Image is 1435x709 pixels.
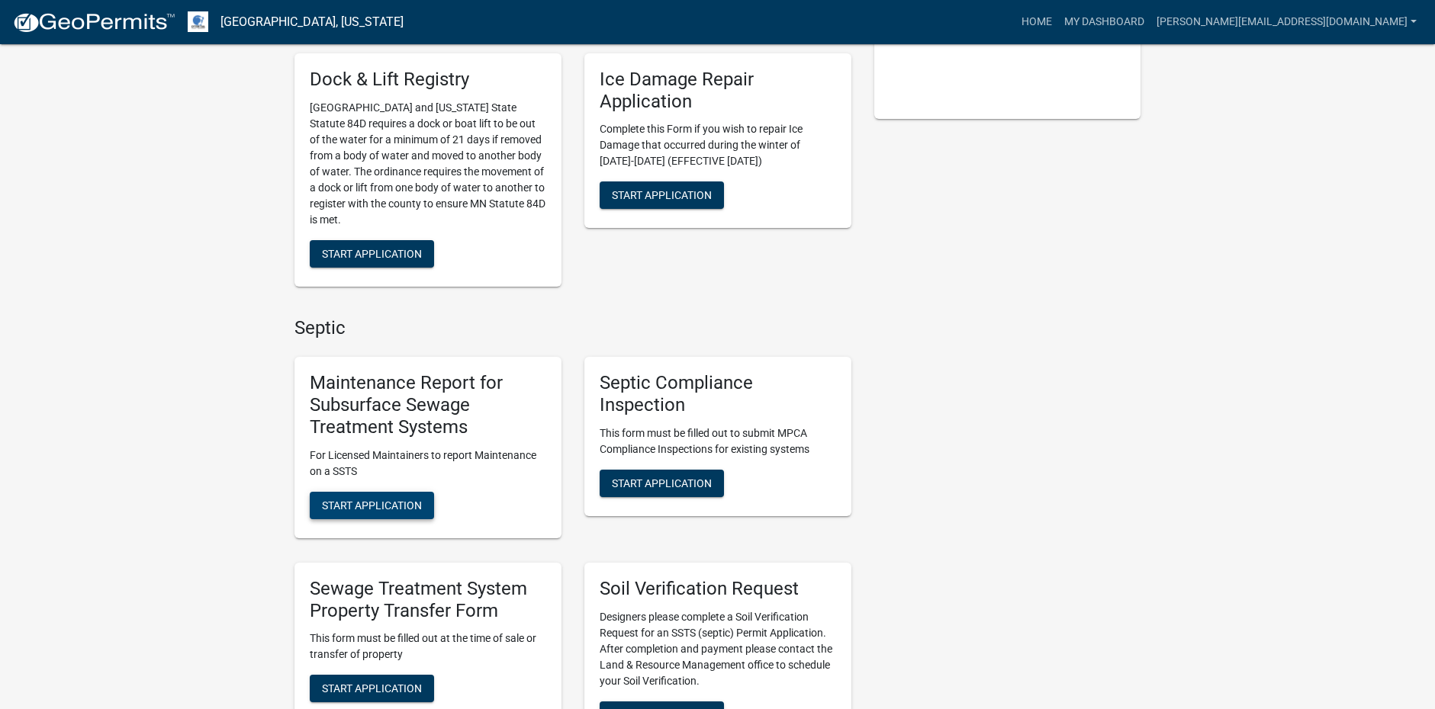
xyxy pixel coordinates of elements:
img: Otter Tail County, Minnesota [188,11,208,32]
h5: Dock & Lift Registry [310,69,546,91]
button: Start Application [310,675,434,702]
button: Start Application [600,181,724,209]
button: Start Application [310,492,434,519]
p: Complete this Form if you wish to repair Ice Damage that occurred during the winter of [DATE]-[DA... [600,121,836,169]
h5: Maintenance Report for Subsurface Sewage Treatment Systems [310,372,546,438]
span: Start Application [612,189,712,201]
p: Designers please complete a Soil Verification Request for an SSTS (septic) Permit Application. Af... [600,609,836,689]
h4: Septic [294,317,851,339]
a: Home [1015,8,1058,37]
h5: Septic Compliance Inspection [600,372,836,416]
a: [PERSON_NAME][EMAIL_ADDRESS][DOMAIN_NAME] [1150,8,1423,37]
p: This form must be filled out to submit MPCA Compliance Inspections for existing systems [600,425,836,457]
a: My Dashboard [1058,8,1150,37]
span: Start Application [322,682,422,695]
h5: Sewage Treatment System Property Transfer Form [310,578,546,622]
a: [GEOGRAPHIC_DATA], [US_STATE] [220,9,404,35]
button: Start Application [310,240,434,268]
span: Start Application [322,499,422,511]
span: Start Application [322,247,422,259]
p: For Licensed Maintainers to report Maintenance on a SSTS [310,448,546,480]
p: This form must be filled out at the time of sale or transfer of property [310,630,546,662]
h5: Ice Damage Repair Application [600,69,836,113]
button: Start Application [600,470,724,497]
p: [GEOGRAPHIC_DATA] and [US_STATE] State Statute 84D requires a dock or boat lift to be out of the ... [310,100,546,228]
h5: Soil Verification Request [600,578,836,600]
span: Start Application [612,477,712,489]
